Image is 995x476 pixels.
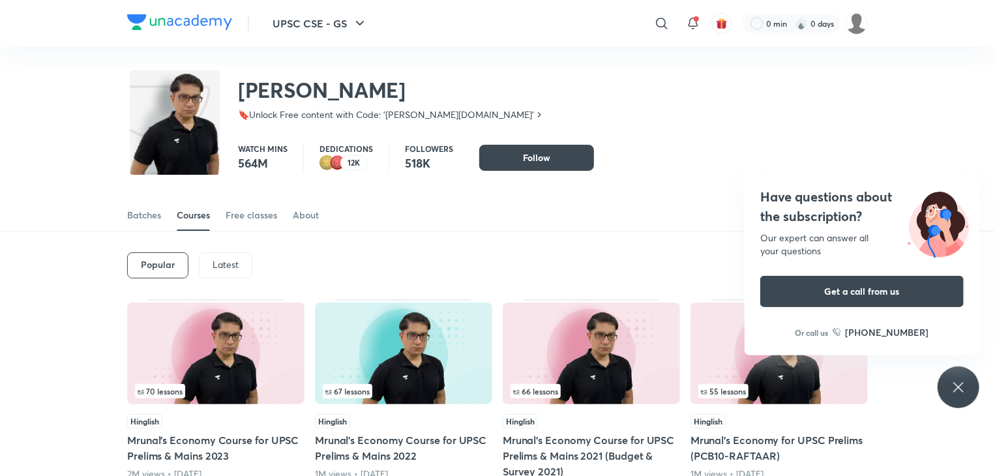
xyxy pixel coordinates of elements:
button: Follow [479,145,594,171]
div: left [511,384,672,398]
a: Courses [177,200,210,231]
img: ttu_illustration_new.svg [897,187,979,258]
img: class [130,73,220,196]
span: 55 lessons [701,387,746,395]
img: avatar [716,18,728,29]
img: Thumbnail [503,303,680,404]
div: Our expert can answer all your questions [760,231,964,258]
p: 564M [238,155,288,171]
div: infosection [135,384,297,398]
a: Company Logo [127,14,232,33]
a: Batches [127,200,161,231]
img: Company Logo [127,14,232,30]
img: Thumbnail [315,303,492,404]
div: infocontainer [698,384,860,398]
p: Watch mins [238,145,288,153]
a: [PHONE_NUMBER] [833,325,929,339]
p: Or call us [795,327,829,338]
div: infosection [511,384,672,398]
h5: Mrunal’s Economy for UPSC Prelims (PCB10-RAFTAAR) [691,432,868,464]
div: Batches [127,209,161,222]
span: Hinglish [691,414,726,428]
div: infosection [698,384,860,398]
div: About [293,209,319,222]
img: Thumbnail [127,303,304,404]
span: 70 lessons [138,387,183,395]
div: left [698,384,860,398]
p: 518K [405,155,453,171]
h2: [PERSON_NAME] [238,77,544,103]
h4: Have questions about the subscription? [760,187,964,226]
img: educator badge2 [319,155,335,171]
img: Disha Chopra [846,12,868,35]
h6: [PHONE_NUMBER] [846,325,929,339]
div: infocontainer [323,384,484,398]
div: Free classes [226,209,277,222]
p: 🔖Unlock Free content with Code: '[PERSON_NAME][DOMAIN_NAME]' [238,108,534,121]
span: Follow [523,151,550,164]
a: About [293,200,319,231]
button: avatar [711,13,732,34]
h5: Mrunal’s Economy Course for UPSC Prelims & Mains 2023 [127,432,304,464]
span: Hinglish [315,414,350,428]
span: Hinglish [503,414,538,428]
div: infocontainer [135,384,297,398]
div: Courses [177,209,210,222]
p: Dedications [319,145,373,153]
div: infosection [323,384,484,398]
div: left [323,384,484,398]
img: educator badge1 [330,155,346,171]
img: streak [795,17,808,30]
p: 12K [348,158,361,168]
button: Get a call from us [760,276,964,307]
button: UPSC CSE - GS [265,10,376,37]
img: Thumbnail [691,303,868,404]
div: left [135,384,297,398]
p: Followers [405,145,453,153]
span: 67 lessons [325,387,370,395]
a: Free classes [226,200,277,231]
p: Latest [213,260,239,270]
div: infocontainer [511,384,672,398]
h6: Popular [141,260,175,270]
span: Hinglish [127,414,162,428]
span: 66 lessons [513,387,558,395]
h5: Mrunal's Economy Course for UPSC Prelims & Mains 2022 [315,432,492,464]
